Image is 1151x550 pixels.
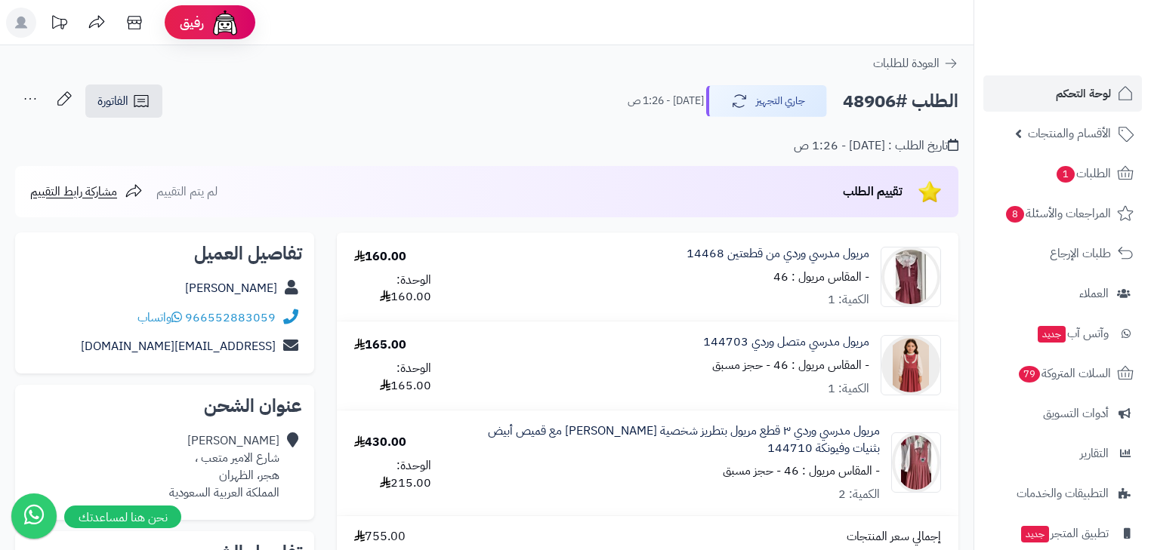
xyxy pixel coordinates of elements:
[873,54,958,72] a: العودة للطلبات
[156,183,218,201] span: لم يتم التقييم
[81,337,276,355] a: [EMAIL_ADDRESS][DOMAIN_NAME]
[27,397,302,415] h2: عنوان الشحن
[1017,483,1109,504] span: التطبيقات والخدمات
[1050,243,1111,264] span: طلبات الإرجاع
[354,336,406,354] div: 165.00
[30,183,143,201] a: مشاركة رابط التقييم
[1048,32,1137,63] img: logo-2.png
[843,86,958,117] h2: الطلب #48906
[27,244,302,263] h2: تفاصيل العميل
[1043,403,1109,424] span: أدوات التسويق
[847,528,941,545] span: إجمالي سعر المنتجات
[137,309,182,327] a: واتساب
[983,395,1142,432] a: أدوات التسويق
[687,245,869,263] a: مريول مدرسي وردي من قطعتين 14468
[983,475,1142,512] a: التطبيقات والخدمات
[97,92,128,110] span: الفاتورة
[1006,206,1025,223] span: 8
[40,8,78,41] a: تحديثات المنصة
[185,309,276,327] a: 966552883059
[1021,526,1049,542] span: جديد
[892,432,940,493] img: 1753443658-IMG_1542-90x90.jpeg
[85,84,162,118] a: الفاتورة
[354,360,431,395] div: الوحدة: 165.00
[983,155,1142,192] a: الطلبات1
[873,54,940,72] span: العودة للطلبات
[1055,163,1111,184] span: الطلبات
[628,94,704,109] small: [DATE] - 1:26 ص
[983,75,1142,112] a: لوحة التحكم
[354,457,431,492] div: الوحدة: 215.00
[983,235,1142,272] a: طلبات الإرجاع
[1038,326,1066,343] span: جديد
[983,195,1142,232] a: المراجعات والأسئلة8
[881,247,940,307] img: 1722812498-5AB9497E-9F7E-4D8D-9208-181BAD3E8D70-90x90.jpeg
[983,355,1142,392] a: السلات المتروكة79
[354,272,431,306] div: الوحدة: 160.00
[354,248,406,266] div: 160.00
[843,183,903,201] span: تقييم الطلب
[773,268,869,286] small: - المقاس مريول : 46
[703,333,869,351] a: مريول مدرسي متصل وردي 144703
[706,85,827,117] button: جاري التجهيز
[794,137,958,155] div: تاريخ الطلب : [DATE] - 1:26 ص
[1080,443,1109,464] span: التقارير
[723,462,880,480] small: - المقاس مريول : 46 - حجز مسبق
[180,14,204,32] span: رفيق
[354,528,406,545] span: 755.00
[1057,166,1075,183] span: 1
[185,279,277,297] a: [PERSON_NAME]
[1079,283,1109,304] span: العملاء
[210,8,240,38] img: ai-face.png
[169,432,279,501] div: [PERSON_NAME] شارع الامير متعب ، هجر، الظهران المملكة العربية السعودية
[1018,366,1040,383] span: 79
[1056,83,1111,104] span: لوحة التحكم
[1036,323,1109,344] span: وآتس آب
[828,291,869,309] div: الكمية: 1
[983,315,1142,352] a: وآتس آبجديد
[466,422,880,457] a: مريول مدرسي وردي ٣ قطع مريول بتطريز شخصية [PERSON_NAME] مع قميص أبيض بثنيات وفيونكة 144710
[354,434,406,451] div: 430.00
[881,335,940,395] img: 1752441699-746F8587-11DF-45D6-B438-0992DCE38B5B-90x90.png
[983,435,1142,472] a: التقارير
[983,275,1142,312] a: العملاء
[1020,523,1109,544] span: تطبيق المتجر
[1004,203,1111,224] span: المراجعات والأسئلة
[838,486,880,503] div: الكمية: 2
[30,183,117,201] span: مشاركة رابط التقييم
[828,380,869,398] div: الكمية: 1
[1028,123,1111,144] span: الأقسام والمنتجات
[1017,363,1111,384] span: السلات المتروكة
[712,356,869,374] small: - المقاس مريول : 46 - حجز مسبق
